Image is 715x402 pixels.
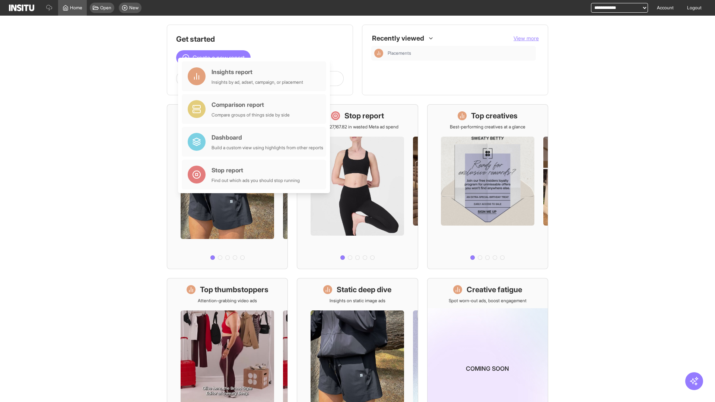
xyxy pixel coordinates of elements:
div: Compare groups of things side by side [212,112,290,118]
button: Create a new report [176,50,251,65]
span: Placements [388,50,411,56]
span: Create a new report [193,53,245,62]
a: What's live nowSee all active ads instantly [167,104,288,269]
p: Best-performing creatives at a glance [450,124,525,130]
h1: Top thumbstoppers [200,284,268,295]
span: New [129,5,139,11]
div: Stop report [212,166,300,175]
div: Find out which ads you should stop running [212,178,300,184]
span: Home [70,5,82,11]
button: View more [514,35,539,42]
img: Logo [9,4,34,11]
a: Stop reportSave £27,167.82 in wasted Meta ad spend [297,104,418,269]
div: Comparison report [212,100,290,109]
h1: Stop report [344,111,384,121]
h1: Static deep dive [337,284,391,295]
p: Attention-grabbing video ads [198,298,257,304]
span: Placements [388,50,533,56]
a: Top creativesBest-performing creatives at a glance [427,104,548,269]
div: Insights by ad, adset, campaign, or placement [212,79,303,85]
span: Open [100,5,111,11]
div: Insights report [212,67,303,76]
p: Insights on static image ads [330,298,385,304]
div: Dashboard [212,133,323,142]
p: Save £27,167.82 in wasted Meta ad spend [316,124,398,130]
div: Insights [374,49,383,58]
h1: Get started [176,34,344,44]
h1: Top creatives [471,111,518,121]
div: Build a custom view using highlights from other reports [212,145,323,151]
span: View more [514,35,539,41]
